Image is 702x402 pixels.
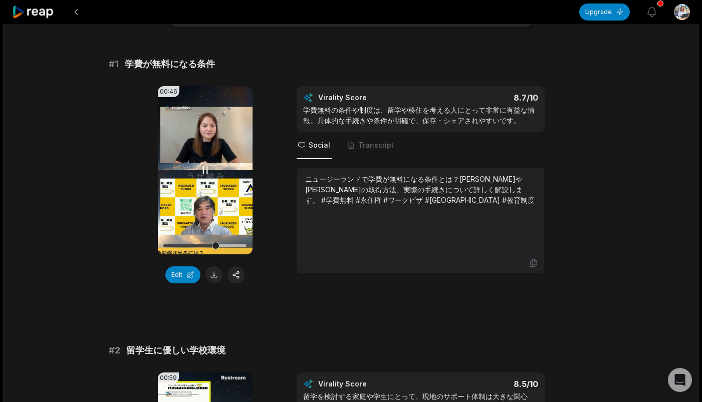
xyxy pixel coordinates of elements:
div: 8.7 /10 [430,93,538,103]
span: 学費が無料になる条件 [125,57,215,71]
div: 学費無料の条件や制度は、留学や移住を考える人にとって非常に有益な情報。具体的な手続きや条件が明確で、保存・シェアされやすいです。 [303,105,538,126]
video: Your browser does not support mp4 format. [158,86,253,254]
span: # 1 [109,57,119,71]
span: # 2 [109,343,120,357]
div: 8.5 /10 [430,379,538,389]
button: Upgrade [579,4,630,21]
div: Virality Score [318,379,426,389]
div: ニュージーランドで学費が無料になる条件とは？[PERSON_NAME]や[PERSON_NAME]の取得方法、実際の手続きについて詳しく解説します。 #学費無料 #永住権 #ワークビザ #[GE... [305,174,536,205]
span: 留学生に優しい学校環境 [126,343,225,357]
button: Edit [165,266,200,283]
nav: Tabs [297,132,545,159]
div: Open Intercom Messenger [668,368,692,392]
div: Virality Score [318,93,426,103]
span: Social [309,140,330,150]
span: Transcript [358,140,394,150]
